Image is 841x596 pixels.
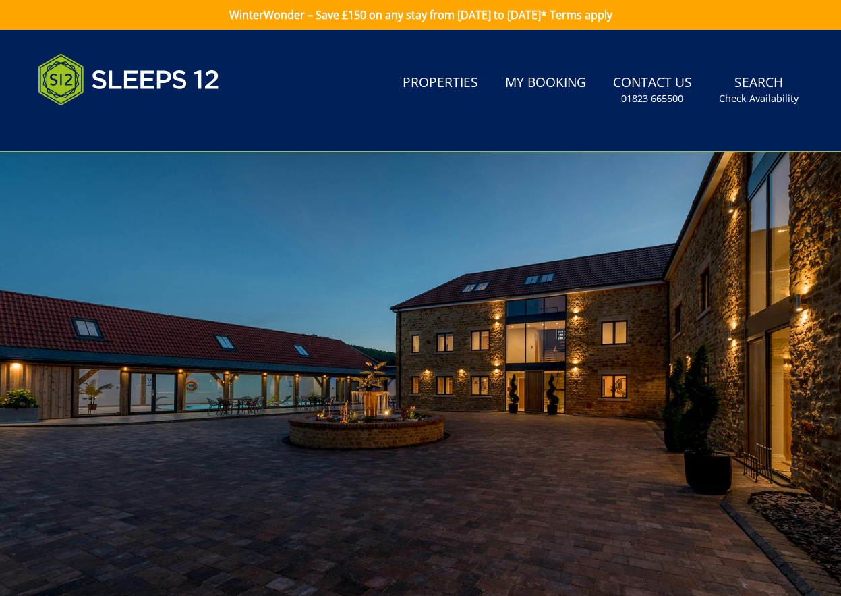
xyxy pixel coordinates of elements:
a: My Booking [500,68,591,99]
small: 01823 665500 [621,92,683,105]
a: SearchCheck Availability [714,68,804,112]
a: Contact Us01823 665500 [608,68,697,112]
img: Sleeps 12 [38,46,220,113]
iframe: Customer reviews powered by Trustpilot [31,121,173,133]
small: Check Availability [719,92,799,105]
a: Properties [397,68,484,99]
